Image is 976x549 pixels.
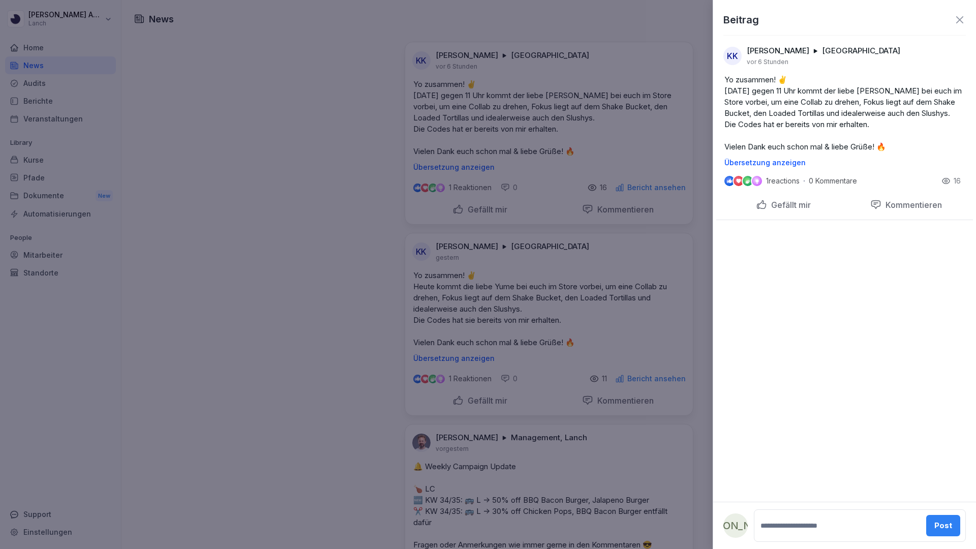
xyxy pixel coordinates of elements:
[809,177,865,185] p: 0 Kommentare
[954,176,961,186] p: 16
[724,74,965,152] p: Yo zusammen! ✌️ [DATE] gegen 11 Uhr kommt der liebe [PERSON_NAME] bei euch im Store vorbei, um ei...
[723,12,759,27] p: Beitrag
[723,513,748,538] div: [PERSON_NAME]
[766,177,800,185] p: 1 reactions
[747,58,788,66] p: vor 6 Stunden
[934,520,952,531] div: Post
[723,47,742,65] div: KK
[926,515,960,536] button: Post
[822,46,900,56] p: [GEOGRAPHIC_DATA]
[881,200,942,210] p: Kommentieren
[767,200,811,210] p: Gefällt mir
[724,159,965,167] p: Übersetzung anzeigen
[747,46,809,56] p: [PERSON_NAME]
